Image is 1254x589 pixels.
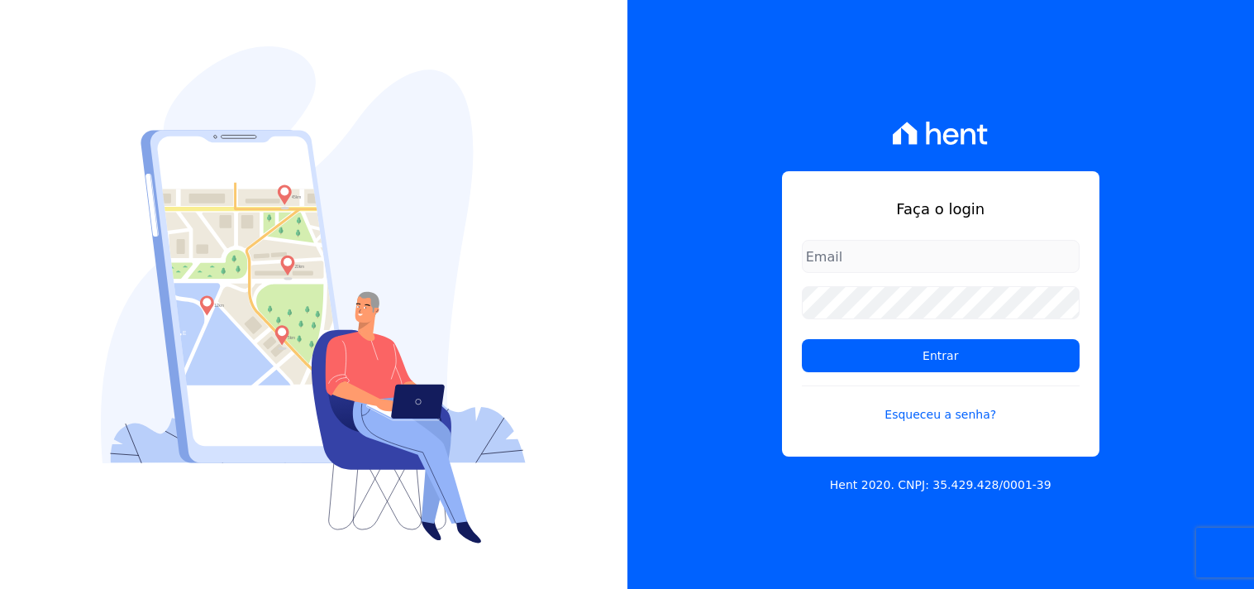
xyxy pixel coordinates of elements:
[830,476,1051,494] p: Hent 2020. CNPJ: 35.429.428/0001-39
[101,46,526,544] img: Login
[802,198,1080,220] h1: Faça o login
[802,339,1080,372] input: Entrar
[802,385,1080,424] a: Esqueceu a senha?
[802,240,1080,273] input: Email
